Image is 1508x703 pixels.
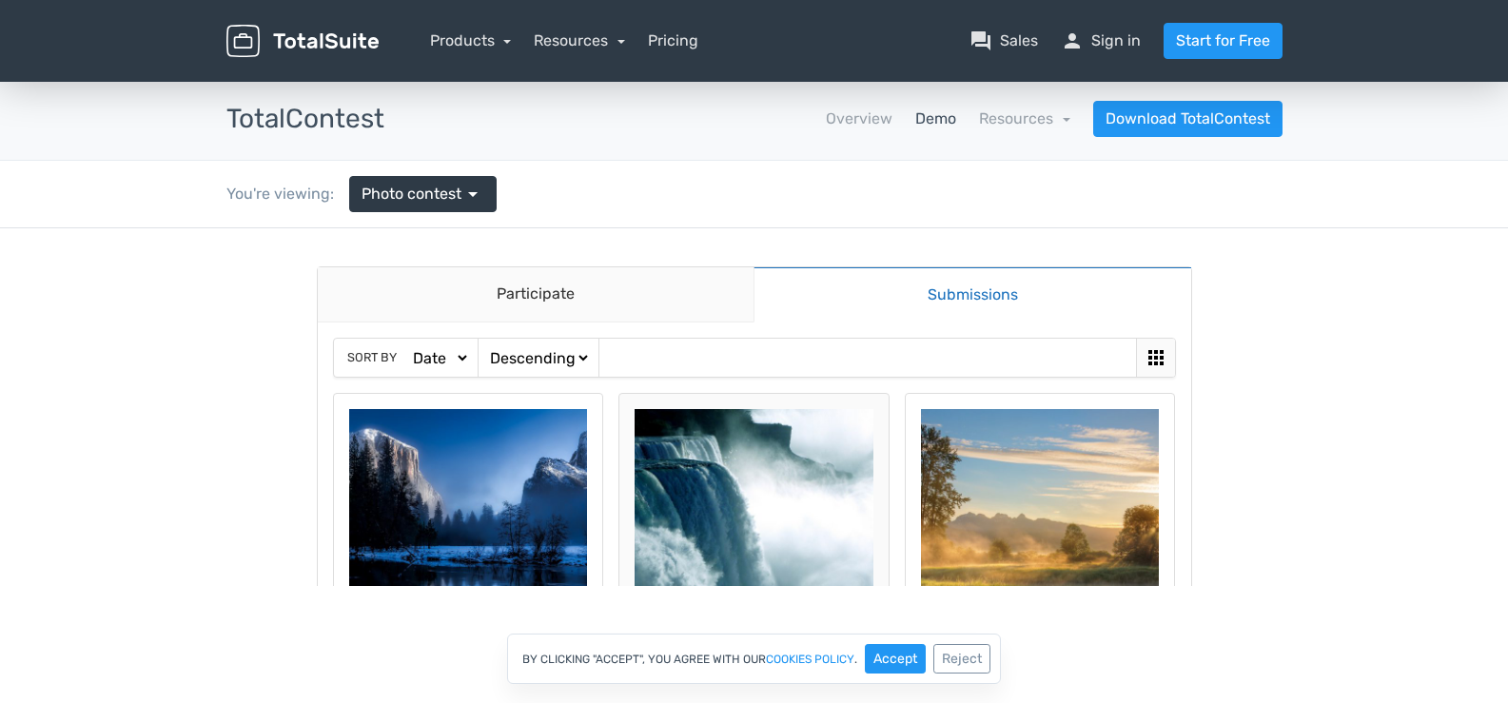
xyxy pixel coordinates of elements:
img: british-columbia-3787200_1920-512x512.jpg [921,181,1160,420]
span: Photo contest [362,183,461,205]
a: Pricing [648,29,698,52]
a: Start for Free [1164,23,1283,59]
a: cookies policy [766,654,854,665]
span: Sort by [347,120,397,138]
div: By clicking "Accept", you agree with our . [507,634,1001,684]
img: niagara-falls-218591_1920-512x512.jpg [635,181,873,420]
a: Overview [826,107,892,130]
div: You're viewing: [226,183,349,205]
img: TotalSuite for WordPress [226,25,379,58]
button: Reject [933,644,990,674]
img: yellowstone-national-park-1581879_1920-512x512.jpg [349,181,588,420]
span: person [1061,29,1084,52]
a: Resources [534,31,625,49]
a: Download TotalContest [1093,101,1283,137]
a: Submissions [754,38,1191,94]
a: Photo contest arrow_drop_down [349,176,497,212]
span: question_answer [969,29,992,52]
span: arrow_drop_down [461,183,484,205]
a: personSign in [1061,29,1141,52]
h3: TotalContest [226,105,384,134]
a: Demo [915,107,956,130]
a: question_answerSales [969,29,1038,52]
a: Products [430,31,512,49]
a: Resources [979,109,1070,127]
button: Accept [865,644,926,674]
a: Participate [318,39,754,94]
